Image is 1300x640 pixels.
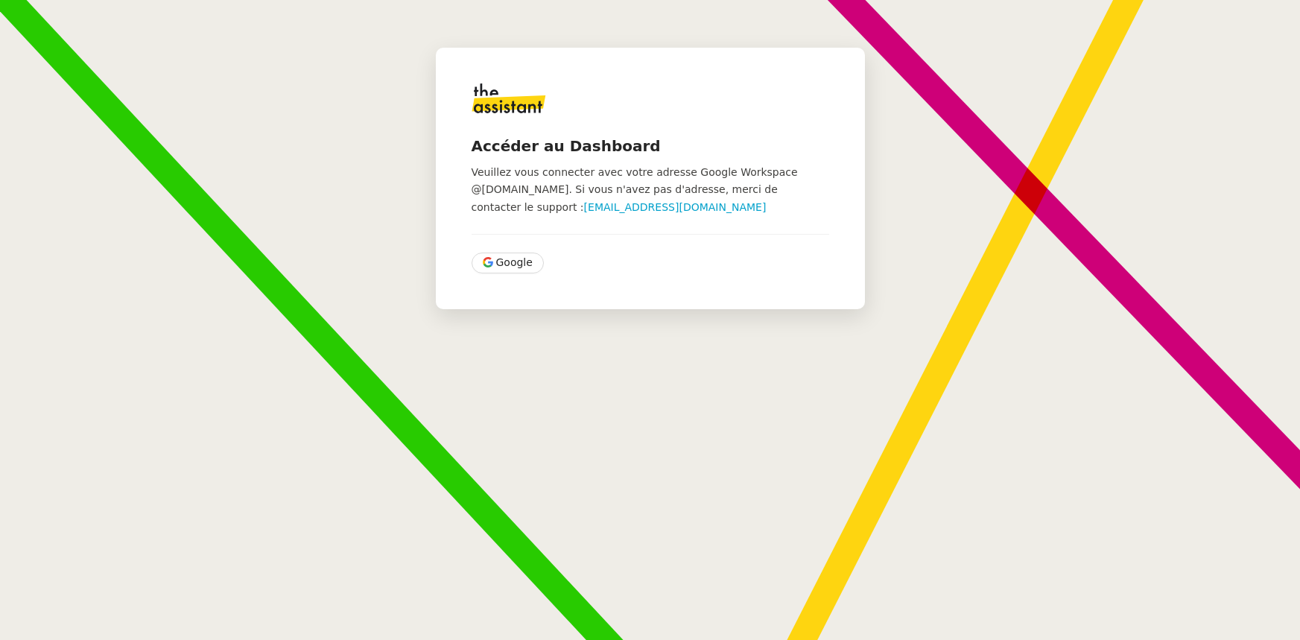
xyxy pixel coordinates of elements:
a: [EMAIL_ADDRESS][DOMAIN_NAME] [584,201,767,213]
span: Google [496,254,533,271]
button: Google [472,253,544,273]
span: Veuillez vous connecter avec votre adresse Google Workspace @[DOMAIN_NAME]. Si vous n'avez pas d'... [472,166,798,213]
img: logo [472,83,546,113]
h4: Accéder au Dashboard [472,136,829,156]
